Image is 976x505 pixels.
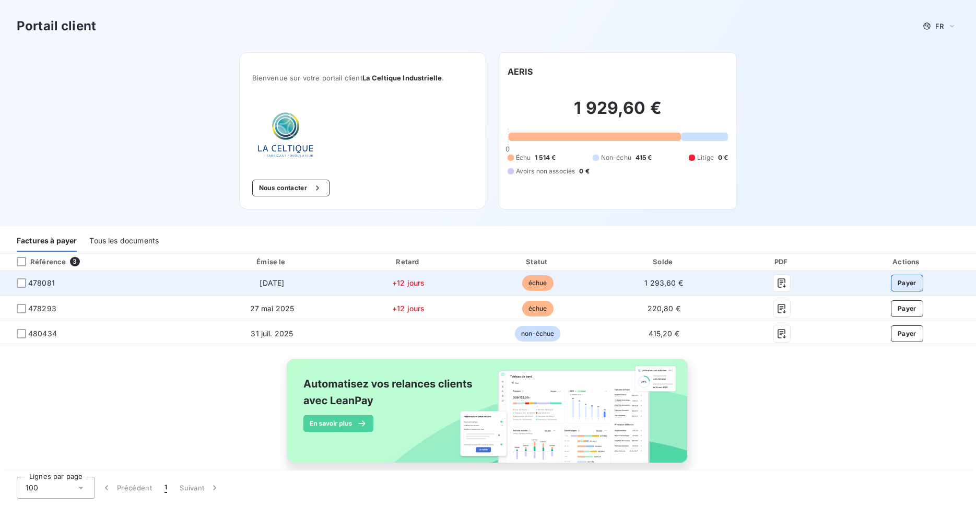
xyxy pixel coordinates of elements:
button: Payer [891,300,923,317]
button: 1 [158,477,173,499]
span: [DATE] [260,278,284,287]
span: échue [522,301,554,316]
span: 415 € [636,153,652,162]
span: 1 514 € [535,153,556,162]
span: échue [522,275,554,291]
span: 220,80 € [648,304,680,313]
h2: 1 929,60 € [508,98,728,129]
span: 480434 [28,328,57,339]
div: PDF [728,256,836,267]
span: 100 [26,483,38,493]
span: Avoirs non associés [516,167,575,176]
span: +12 jours [392,278,425,287]
span: Litige [697,153,714,162]
div: Tous les documents [89,230,159,252]
span: non-échue [515,326,560,342]
span: 27 mai 2025 [250,304,295,313]
span: +12 jours [392,304,425,313]
div: Référence [8,257,66,266]
span: FR [935,22,944,30]
span: 478293 [28,303,56,314]
span: La Celtique Industrielle [362,74,442,82]
button: Suivant [173,477,226,499]
span: Échu [516,153,531,162]
span: 0 € [579,167,589,176]
h6: AERIS [508,65,533,78]
h3: Portail client [17,17,96,36]
div: Émise le [203,256,341,267]
div: Factures à payer [17,230,77,252]
span: 0 € [718,153,728,162]
button: Payer [891,275,923,291]
button: Précédent [95,477,158,499]
span: 3 [70,257,79,266]
img: Company logo [252,107,319,163]
div: Solde [604,256,724,267]
span: 1 [164,483,167,493]
div: Actions [840,256,974,267]
span: Bienvenue sur votre portail client . [252,74,473,82]
button: Nous contacter [252,180,330,196]
img: banner [277,353,699,481]
span: 1 293,60 € [644,278,683,287]
span: 31 juil. 2025 [251,329,293,338]
span: 478081 [28,278,55,288]
span: Non-échu [601,153,631,162]
span: 0 [505,145,510,153]
span: 415,20 € [649,329,679,338]
button: Payer [891,325,923,342]
div: Statut [476,256,600,267]
div: Retard [345,256,472,267]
